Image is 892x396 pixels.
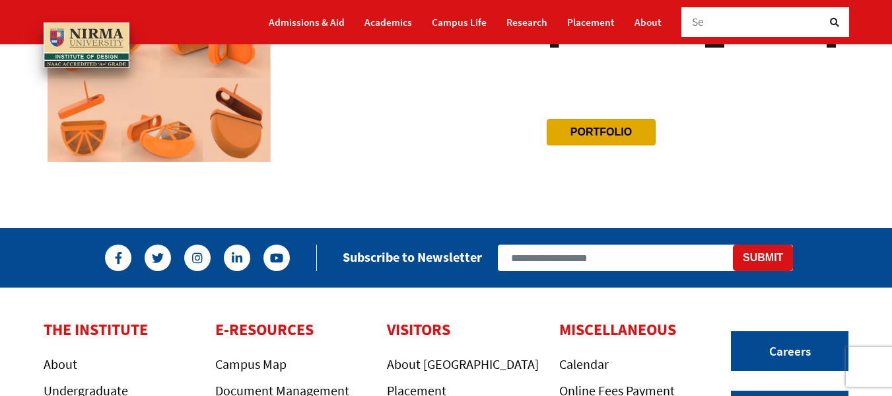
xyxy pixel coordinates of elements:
[731,331,848,371] a: Careers
[635,11,662,34] a: About
[343,249,482,265] h2: Subscribe to Newsletter
[567,11,615,34] a: Placement
[364,11,412,34] a: Academics
[44,356,77,372] a: About
[733,245,793,271] button: Submit
[570,126,632,138] a: Portfolio
[432,11,487,34] a: Campus Life
[269,11,345,34] a: Admissions & Aid
[559,356,609,372] a: Calendar
[215,356,287,372] a: Campus Map
[48,3,271,162] img: Portfolio
[692,15,704,29] span: Se
[44,22,129,68] img: main_logo
[506,11,547,34] a: Research
[387,356,539,372] a: About [GEOGRAPHIC_DATA]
